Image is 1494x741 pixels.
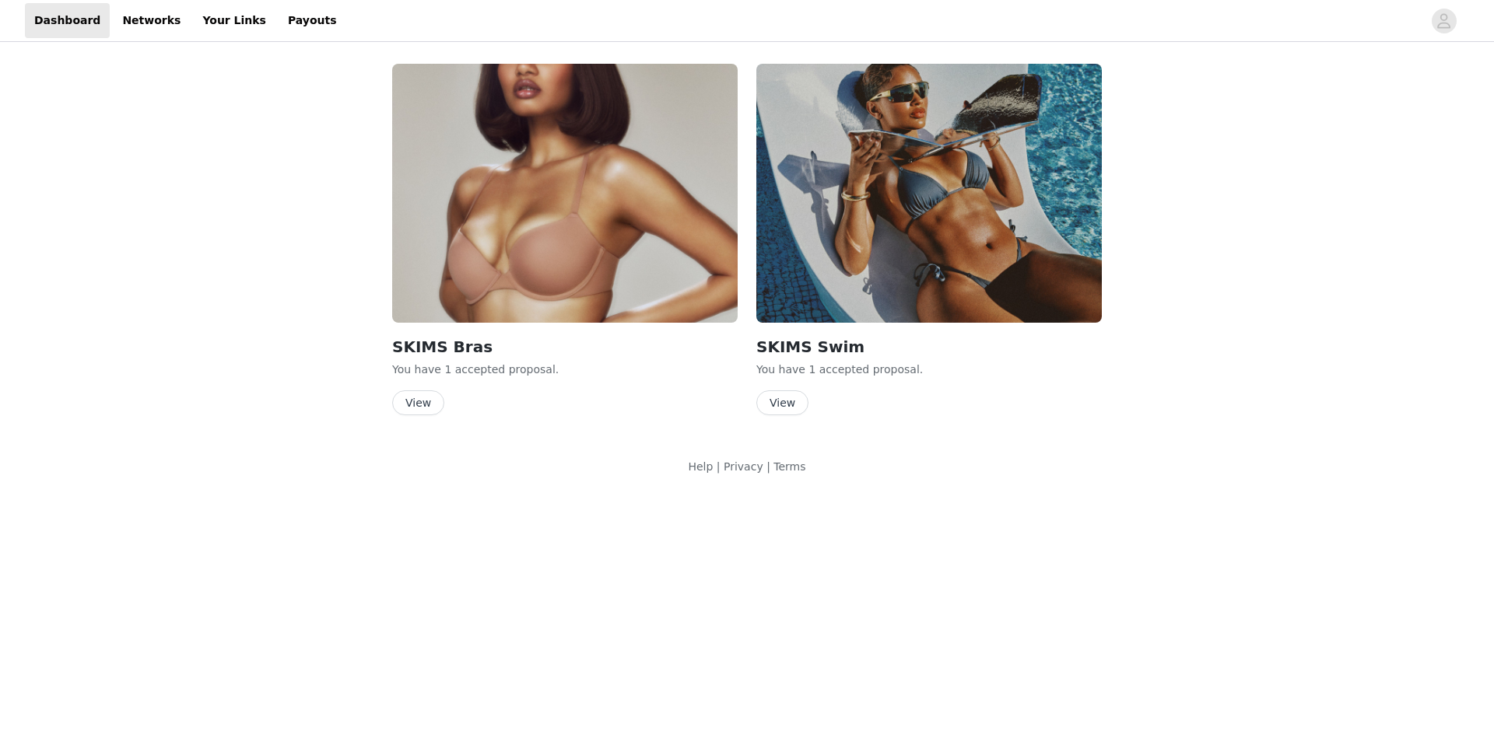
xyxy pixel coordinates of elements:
[766,460,770,473] span: |
[392,397,444,409] a: View
[756,64,1102,323] img: SKIMS
[724,460,763,473] a: Privacy
[392,390,444,415] button: View
[756,335,1102,358] h2: SKIMS Swim
[279,3,346,38] a: Payouts
[756,362,1102,378] p: You have 1 accepted proposal .
[1436,9,1451,33] div: avatar
[392,64,738,323] img: SKIMS
[392,335,738,358] h2: SKIMS Bras
[688,460,713,473] a: Help
[756,390,808,415] button: View
[773,460,805,473] a: Terms
[113,3,190,38] a: Networks
[392,362,738,378] p: You have 1 accepted proposal .
[756,397,808,409] a: View
[717,460,721,473] span: |
[193,3,275,38] a: Your Links
[25,3,110,38] a: Dashboard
